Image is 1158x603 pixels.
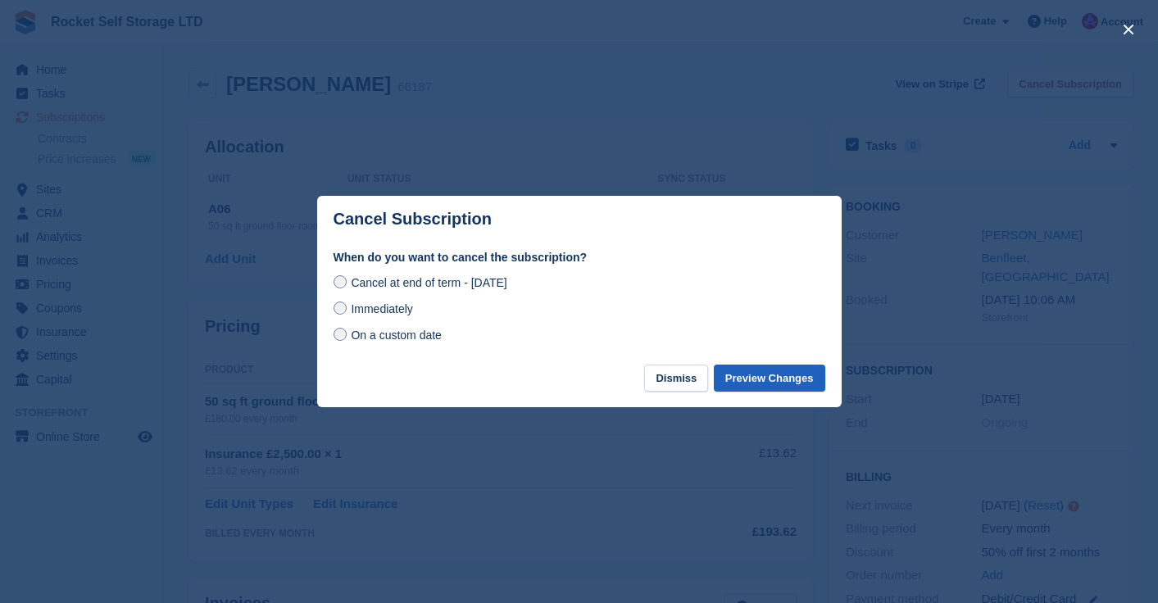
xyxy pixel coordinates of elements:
input: Immediately [334,301,347,315]
button: Preview Changes [714,365,825,392]
button: Dismiss [644,365,708,392]
input: On a custom date [334,328,347,341]
p: Cancel Subscription [334,210,492,229]
span: On a custom date [351,329,442,342]
span: Immediately [351,302,412,315]
label: When do you want to cancel the subscription? [334,249,825,266]
span: Cancel at end of term - [DATE] [351,276,506,289]
input: Cancel at end of term - [DATE] [334,275,347,288]
button: close [1115,16,1142,43]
